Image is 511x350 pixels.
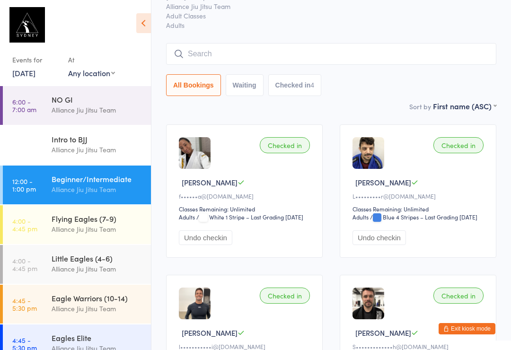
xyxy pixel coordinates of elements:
[9,7,45,43] img: Alliance Sydney
[352,192,486,200] div: L•••••••••r@[DOMAIN_NAME]
[310,81,314,89] div: 4
[260,137,310,153] div: Checked in
[352,213,369,221] div: Adults
[52,263,143,274] div: Alliance Jiu Jitsu Team
[409,102,431,111] label: Sort by
[352,205,486,213] div: Classes Remaining: Unlimited
[3,285,151,324] a: 4:45 -5:30 pmEagle Warriors (10-14)Alliance Jiu Jitsu Team
[68,68,115,78] div: Any location
[52,213,143,224] div: Flying Eagles (7-9)
[433,101,496,111] div: First name (ASC)
[179,230,232,245] button: Undo checkin
[352,137,384,169] img: image1743145631.png
[52,94,143,105] div: NO GI
[52,303,143,314] div: Alliance Jiu Jitsu Team
[12,177,36,192] time: 12:00 - 1:00 pm
[3,126,151,165] a: 12:00 -12:45 pmIntro to BJJAlliance Jiu Jitsu Team
[166,43,496,65] input: Search
[12,68,35,78] a: [DATE]
[433,137,484,153] div: Checked in
[179,137,211,169] img: image1740464677.png
[52,184,143,195] div: Alliance Jiu Jitsu Team
[179,192,313,200] div: f••••••a@[DOMAIN_NAME]
[52,174,143,184] div: Beginner/Intermediate
[355,328,411,338] span: [PERSON_NAME]
[12,52,59,68] div: Events for
[196,213,303,221] span: / White 1 Stripe – Last Grading [DATE]
[3,205,151,244] a: 4:00 -4:45 pmFlying Eagles (7-9)Alliance Jiu Jitsu Team
[182,328,238,338] span: [PERSON_NAME]
[166,74,221,96] button: All Bookings
[370,213,477,221] span: / Blue 4 Stripes – Last Grading [DATE]
[355,177,411,187] span: [PERSON_NAME]
[52,293,143,303] div: Eagle Warriors (10-14)
[179,213,195,221] div: Adults
[12,257,37,272] time: 4:00 - 4:45 pm
[52,105,143,115] div: Alliance Jiu Jitsu Team
[68,52,115,68] div: At
[52,224,143,235] div: Alliance Jiu Jitsu Team
[260,288,310,304] div: Checked in
[433,288,484,304] div: Checked in
[3,86,151,125] a: 6:00 -7:00 amNO GIAlliance Jiu Jitsu Team
[3,245,151,284] a: 4:00 -4:45 pmLittle Eagles (4-6)Alliance Jiu Jitsu Team
[179,205,313,213] div: Classes Remaining: Unlimited
[12,217,37,232] time: 4:00 - 4:45 pm
[439,323,495,334] button: Exit kiosk mode
[166,11,482,20] span: Adult Classes
[179,288,211,319] img: image1710983284.png
[52,332,143,343] div: Eagles Elite
[166,1,482,11] span: Alliance Jiu Jitsu Team
[52,134,143,144] div: Intro to BJJ
[52,144,143,155] div: Alliance Jiu Jitsu Team
[12,297,37,312] time: 4:45 - 5:30 pm
[268,74,322,96] button: Checked in4
[12,138,39,153] time: 12:00 - 12:45 pm
[52,253,143,263] div: Little Eagles (4-6)
[352,288,384,319] img: image1721008767.png
[182,177,238,187] span: [PERSON_NAME]
[3,166,151,204] a: 12:00 -1:00 pmBeginner/IntermediateAlliance Jiu Jitsu Team
[352,230,406,245] button: Undo checkin
[226,74,264,96] button: Waiting
[166,20,496,30] span: Adults
[12,98,36,113] time: 6:00 - 7:00 am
